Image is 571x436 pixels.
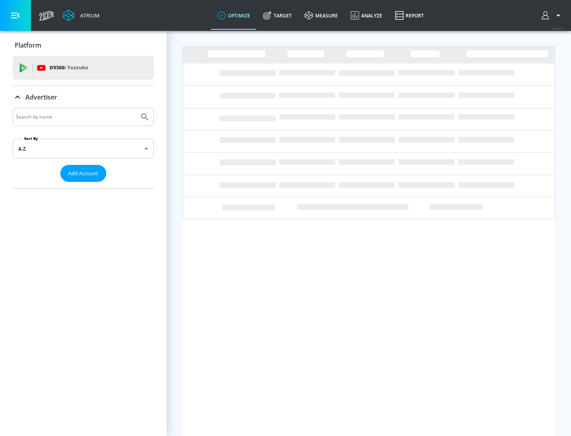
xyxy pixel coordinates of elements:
div: DV360: Youtube [13,56,154,80]
p: Advertiser [25,93,57,101]
a: optimize [211,1,257,30]
a: Target [257,1,298,30]
nav: list of Advertiser [13,182,154,188]
p: Youtube [67,63,88,72]
a: Analyze [344,1,389,30]
a: measure [298,1,344,30]
label: Sort By [23,136,40,141]
div: Atrium [77,12,100,19]
div: A-Z [13,139,154,159]
p: Platform [15,41,41,50]
div: Advertiser [13,86,154,108]
input: Search by name [16,112,136,122]
div: Advertiser [13,108,154,188]
span: Add Account [68,169,98,178]
span: v 4.25.4 [552,26,563,31]
button: Add Account [60,165,106,182]
a: Atrium [63,10,100,21]
div: Platform [13,34,154,56]
p: DV360: [50,63,88,72]
a: Report [389,1,430,30]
